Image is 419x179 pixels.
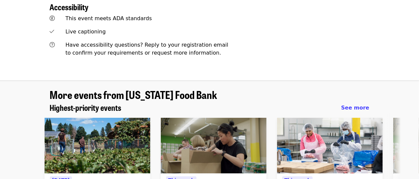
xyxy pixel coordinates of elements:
[45,103,375,113] div: Highest-priority events
[50,87,217,103] span: More events from [US_STATE] Food Bank
[45,118,150,174] img: Portland Dig In!: Eastside Learning Garden (all ages) - Aug/Sept/Oct organized by Oregon Food Bank
[50,15,55,22] i: universal-access icon
[65,15,152,22] span: This event meets ADA standards
[50,28,54,35] i: check icon
[65,28,233,36] div: Live captioning
[50,102,122,113] span: Highest-priority events
[277,118,383,174] img: Oct/Nov/Dec - Beaverton: Repack/Sort (age 10+) organized by Oregon Food Bank
[50,42,55,48] i: question-circle icon
[341,105,369,111] span: See more
[50,103,122,113] a: Highest-priority events
[161,118,266,174] img: Oct/Nov/Dec - Portland: Repack/Sort (age 8+) organized by Oregon Food Bank
[50,1,89,13] span: Accessibility
[341,104,369,112] a: See more
[65,42,228,56] span: Have accessibility questions? Reply to your registration email to confirm your requirements or re...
